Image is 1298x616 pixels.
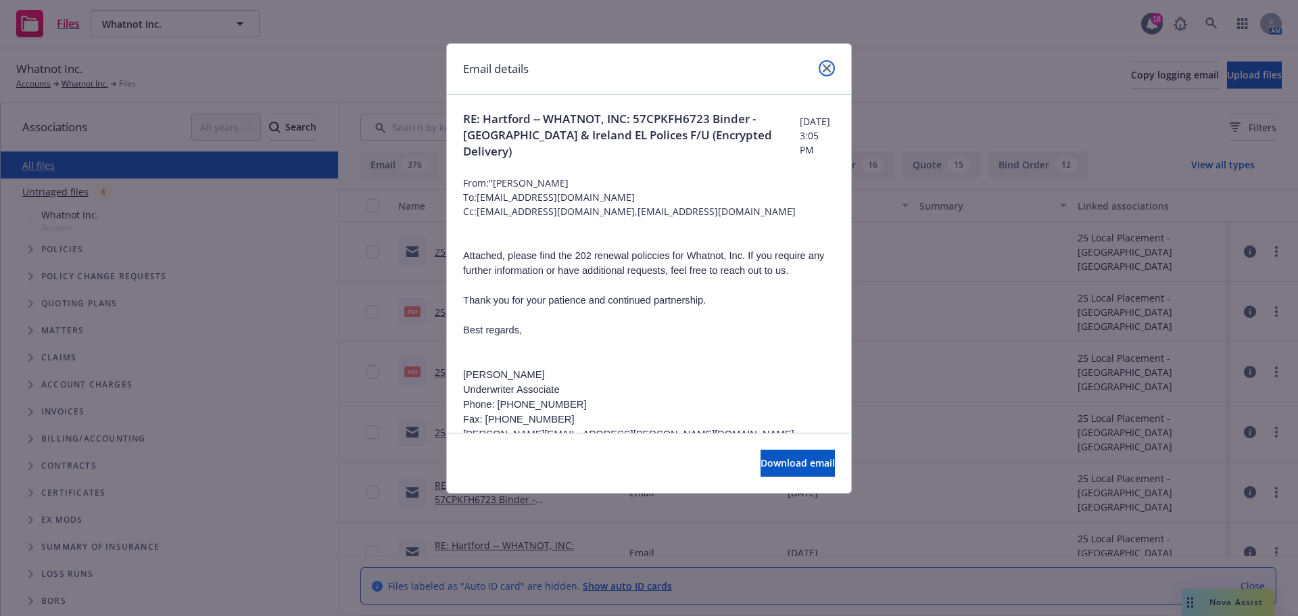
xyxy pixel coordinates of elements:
span: Thank you for your patience and continued partnership. [463,295,706,306]
span: [PERSON_NAME] [463,369,545,380]
span: [PERSON_NAME][EMAIL_ADDRESS][PERSON_NAME][DOMAIN_NAME] [463,429,794,440]
span: To: [EMAIL_ADDRESS][DOMAIN_NAME] [463,190,835,204]
span: [DATE] 3:05 PM [800,114,835,157]
span: Attached, please find the 202 renewal policcies for Whatnot, Inc. If you require any further info... [463,250,824,276]
button: Download email [761,450,835,477]
a: close [819,60,835,76]
span: Underwriter Associate [463,384,560,395]
h1: Email details [463,60,529,78]
span: Cc: [EMAIL_ADDRESS][DOMAIN_NAME],[EMAIL_ADDRESS][DOMAIN_NAME] [463,204,835,218]
span: Download email [761,456,835,469]
span: RE: Hartford -- WHATNOT, INC: 57CPKFH6723 Binder - [GEOGRAPHIC_DATA] & Ireland EL Polices F/U (En... [463,111,800,160]
span: Phone: [PHONE_NUMBER] [463,399,586,410]
span: From: "[PERSON_NAME] [463,176,835,190]
span: Best regards, [463,325,522,335]
span: Fax: [PHONE_NUMBER] [463,414,575,425]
